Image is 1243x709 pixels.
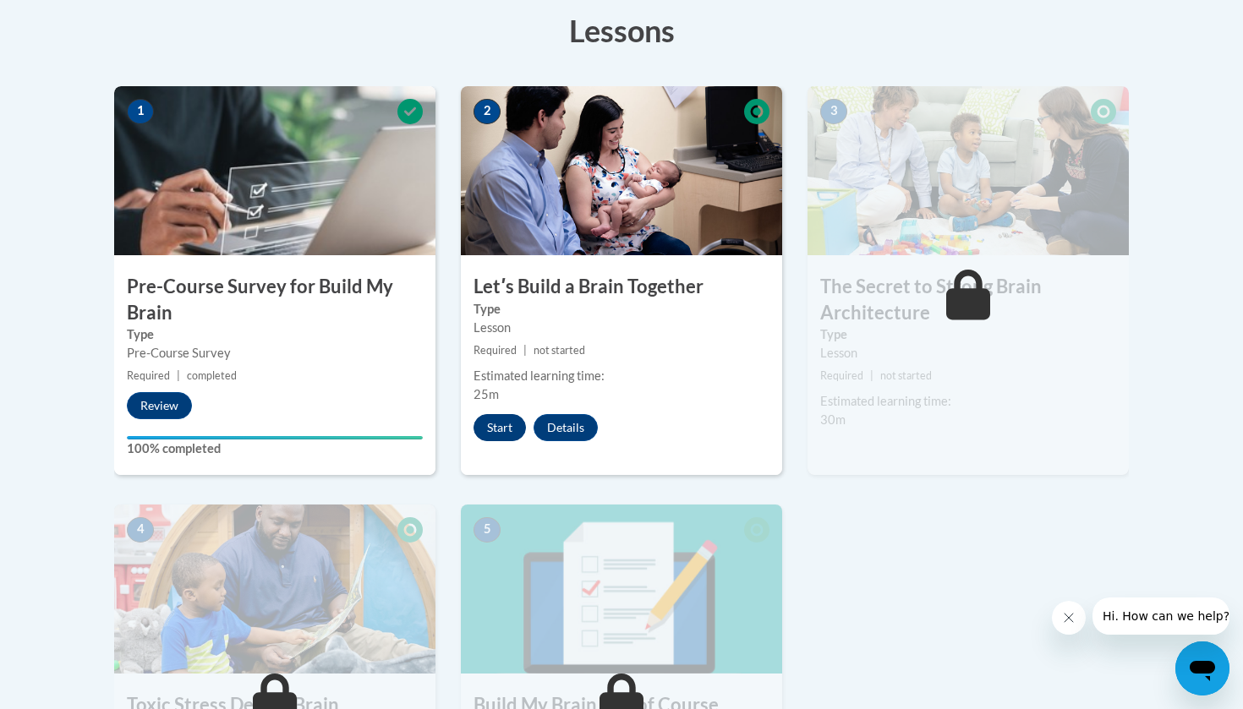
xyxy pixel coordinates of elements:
[474,387,499,401] span: 25m
[187,369,237,382] span: completed
[127,325,423,344] label: Type
[177,369,180,382] span: |
[127,99,154,124] span: 1
[474,367,769,385] div: Estimated learning time:
[820,392,1116,411] div: Estimated learning time:
[114,86,435,255] img: Course Image
[461,86,782,255] img: Course Image
[1052,601,1086,635] iframe: Close message
[114,274,435,326] h3: Pre-Course Survey for Build My Brain
[820,99,847,124] span: 3
[1175,641,1229,695] iframe: Button to launch messaging window
[474,99,501,124] span: 2
[114,504,435,674] img: Course Image
[127,436,423,439] div: Your progress
[820,344,1116,363] div: Lesson
[474,414,526,441] button: Start
[127,439,423,458] label: 100% completed
[127,517,154,543] span: 4
[474,319,769,337] div: Lesson
[114,9,1129,52] h3: Lessons
[820,412,846,427] span: 30m
[870,369,873,382] span: |
[127,344,423,363] div: Pre-Course Survey
[820,369,863,382] span: Required
[474,344,517,357] span: Required
[808,274,1129,326] h3: The Secret to Strong Brain Architecture
[534,414,598,441] button: Details
[127,392,192,419] button: Review
[534,344,585,357] span: not started
[127,369,170,382] span: Required
[880,369,932,382] span: not started
[808,86,1129,255] img: Course Image
[820,325,1116,344] label: Type
[523,344,527,357] span: |
[461,504,782,674] img: Course Image
[474,517,501,543] span: 5
[461,274,782,300] h3: Letʹs Build a Brain Together
[474,300,769,319] label: Type
[1092,597,1229,635] iframe: Message from company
